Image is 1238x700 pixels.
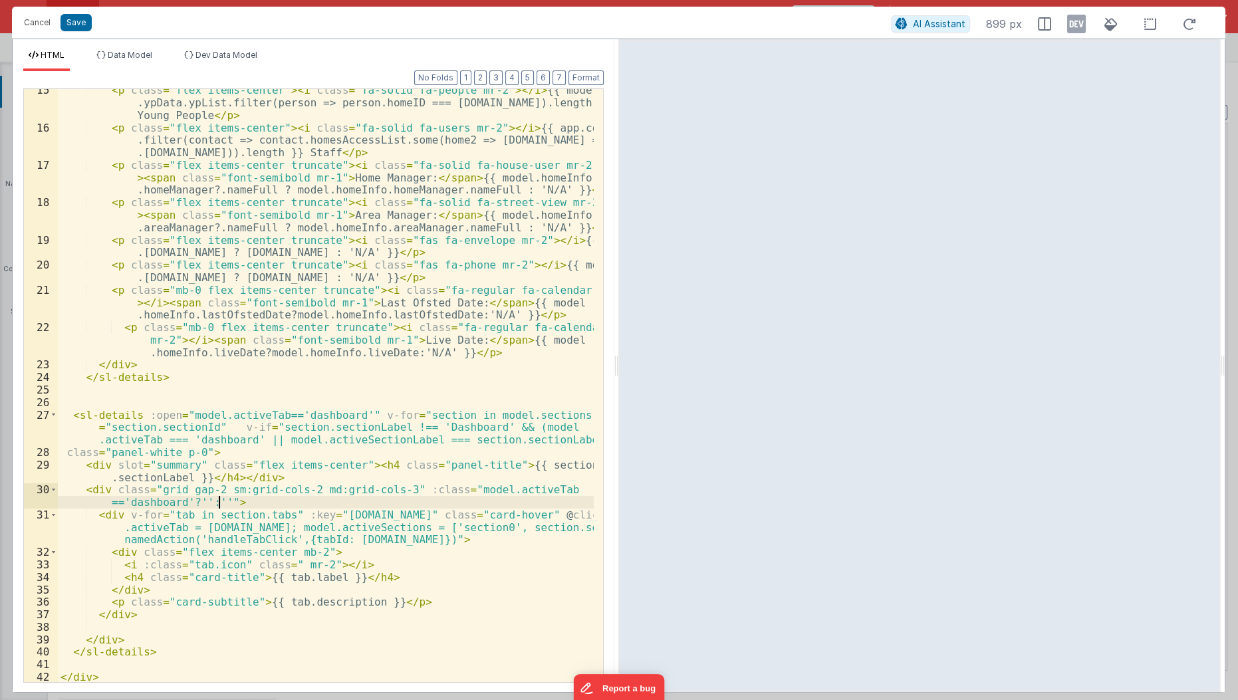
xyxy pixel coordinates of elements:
button: No Folds [414,70,457,85]
div: 15 [24,84,58,121]
div: 32 [24,546,58,558]
span: 899 px [986,16,1022,32]
div: 21 [24,284,58,321]
button: AI Assistant [891,15,970,33]
div: 33 [24,558,58,571]
button: 2 [474,70,487,85]
div: 34 [24,571,58,584]
button: 4 [505,70,519,85]
button: 3 [489,70,503,85]
div: 26 [24,396,58,409]
span: HTML [41,50,64,60]
span: Data Model [108,50,152,60]
div: 27 [24,409,58,446]
div: 42 [24,671,58,683]
div: 31 [24,509,58,546]
div: 37 [24,608,58,621]
div: 18 [24,196,58,233]
div: 41 [24,658,58,671]
div: 28 [24,446,58,459]
div: 24 [24,371,58,384]
div: 30 [24,483,58,509]
div: 23 [24,358,58,371]
div: 19 [24,234,58,259]
div: 25 [24,384,58,396]
span: AI Assistant [913,18,965,29]
button: 7 [553,70,566,85]
div: 22 [24,321,58,358]
div: 20 [24,259,58,284]
div: 16 [24,122,58,159]
button: Save [61,14,92,31]
button: 6 [537,70,550,85]
div: 39 [24,634,58,646]
span: Dev Data Model [195,50,257,60]
div: 40 [24,645,58,658]
div: 38 [24,621,58,634]
button: 1 [460,70,471,85]
button: Format [568,70,604,85]
div: 29 [24,459,58,484]
div: 36 [24,596,58,608]
button: 5 [521,70,534,85]
div: 35 [24,584,58,596]
button: Cancel [17,13,57,32]
div: 17 [24,159,58,196]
